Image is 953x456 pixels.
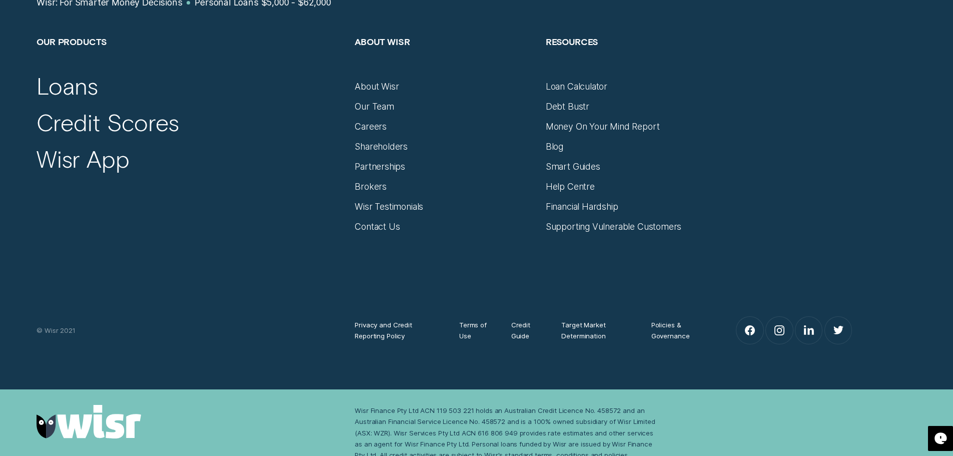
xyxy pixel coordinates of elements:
a: Loans [37,72,98,101]
h2: About Wisr [355,36,534,81]
h2: Resources [546,36,725,81]
a: About Wisr [355,81,399,92]
a: Credit Guide [511,319,542,341]
a: Help Centre [546,181,595,192]
a: Terms of Use [459,319,491,341]
a: Our Team [355,101,394,112]
a: Blog [546,141,563,152]
a: Partnerships [355,161,405,172]
div: © Wisr 2021 [31,325,349,336]
a: Privacy and Credit Reporting Policy [355,319,439,341]
h2: Our Products [37,36,344,81]
a: Money On Your Mind Report [546,121,660,132]
a: Instagram [766,317,792,343]
a: Facebook [736,317,763,343]
a: Wisr App [37,145,129,174]
img: Wisr [37,405,141,438]
a: Credit Scores [37,108,179,137]
a: Twitter [825,317,851,343]
a: Debt Bustr [546,101,589,112]
a: Contact Us [355,221,400,232]
a: Shareholders [355,141,408,152]
a: Policies & Governance [651,319,705,341]
a: Financial Hardship [546,201,618,212]
a: Wisr Testimonials [355,201,423,212]
a: Supporting Vulnerable Customers [546,221,682,232]
a: Brokers [355,181,387,192]
a: Smart Guides [546,161,600,172]
a: Loan Calculator [546,81,607,92]
a: LinkedIn [795,317,822,343]
a: Careers [355,121,387,132]
a: Target Market Determination [561,319,631,341]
